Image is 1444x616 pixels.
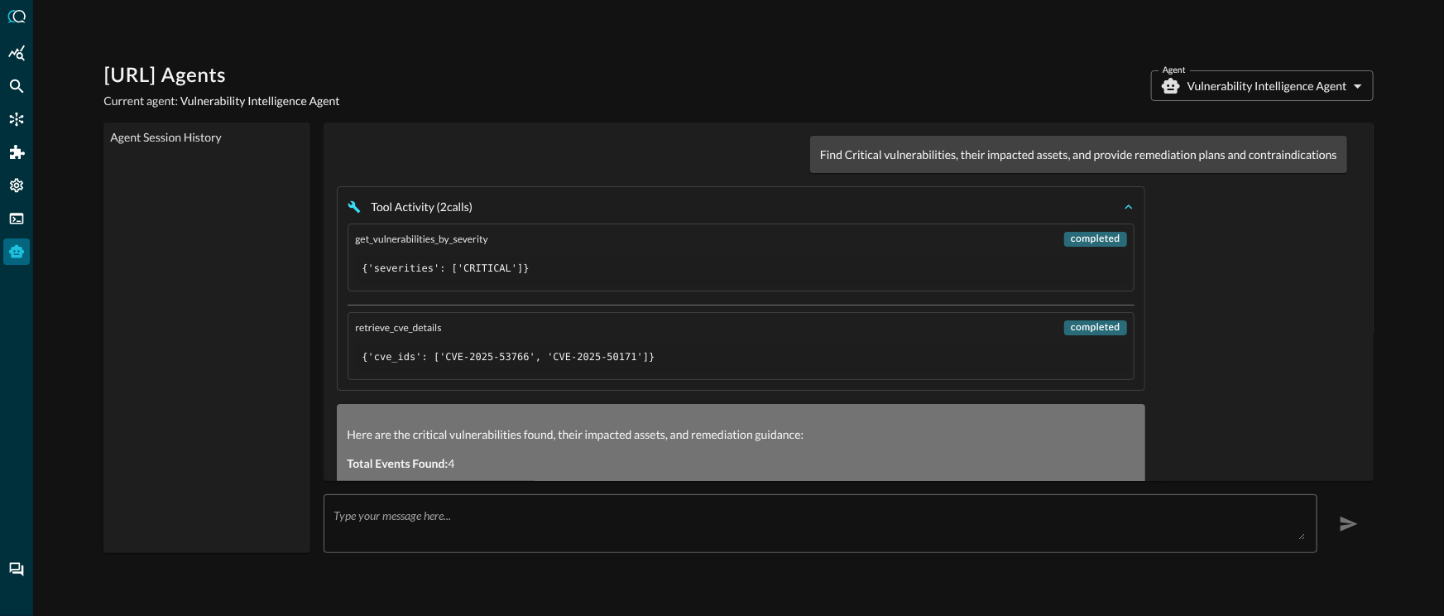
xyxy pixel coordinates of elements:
[3,73,30,99] div: Federated Search
[180,94,340,108] span: Vulnerability Intelligence Agent
[3,556,30,583] div: Chat
[347,455,1135,472] p: 4
[4,139,31,166] div: Addons
[355,231,487,248] span: get_vulnerabilities_by_severity
[3,106,30,132] div: Connectors
[362,261,1120,277] pre: {'severities': ['CRITICAL']}
[1163,63,1186,78] label: Agent
[3,40,30,66] div: Summary Insights
[347,456,448,470] strong: Total Events Found:
[362,349,1120,366] pre: {'cve_ids': ['CVE-2025-53766', 'CVE-2025-50171']}
[348,197,1134,217] button: Tool Activity (2calls)
[355,320,441,336] span: retrieve_cve_details
[103,93,339,109] p: Current agent:
[1071,233,1120,246] span: completed
[347,426,1135,443] p: Here are the critical vulnerabilities found, their impacted assets, and remediation guidance:
[3,205,30,232] div: FSQL
[820,146,1337,163] p: Find Critical vulnerabilities, their impacted assets, and provide remediation plans and contraind...
[1187,78,1347,94] p: Vulnerability Intelligence Agent
[1071,321,1120,334] span: completed
[3,238,30,265] div: Query Agent
[371,199,473,215] p: Tool Activity ( 2 call s )
[3,172,30,199] div: Settings
[103,63,339,89] h1: [URL] Agents
[110,129,222,146] legend: Agent Session History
